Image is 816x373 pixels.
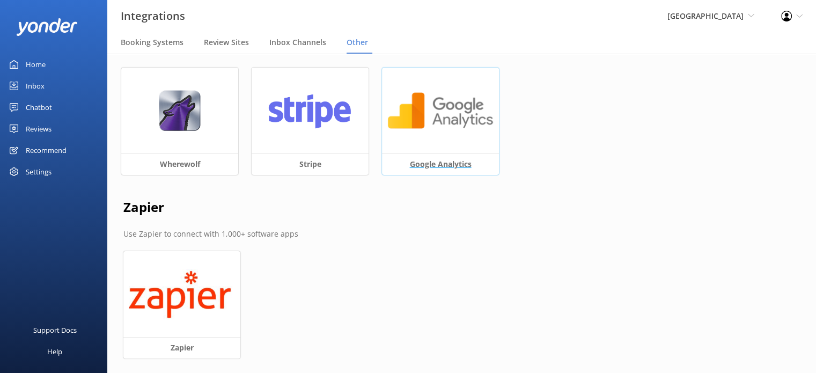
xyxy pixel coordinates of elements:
[382,68,499,175] a: Google Analytics
[129,269,235,319] img: zapier.png
[269,37,326,48] span: Inbox Channels
[347,37,368,48] span: Other
[123,197,800,217] h2: Zapier
[204,37,249,48] span: Review Sites
[47,341,62,362] div: Help
[121,8,185,25] h3: Integrations
[121,68,238,175] a: Wherewolf
[387,90,494,131] img: google-analytics.png
[123,251,240,359] a: Zapier
[123,337,240,359] h3: Zapier
[257,90,363,131] img: stripe.png
[26,161,52,182] div: Settings
[121,37,183,48] span: Booking Systems
[26,75,45,97] div: Inbox
[16,18,78,36] img: yonder-white-logo.png
[26,97,52,118] div: Chatbot
[26,118,52,140] div: Reviews
[252,153,369,175] h3: Stripe
[33,319,77,341] div: Support Docs
[121,153,238,175] h3: Wherewolf
[158,90,201,131] img: wherewolf.png
[382,153,499,175] h3: Google Analytics
[667,11,744,21] span: [GEOGRAPHIC_DATA]
[252,68,369,175] a: Stripe
[26,140,67,161] div: Recommend
[26,54,46,75] div: Home
[123,228,800,240] p: Use Zapier to connect with 1,000+ software apps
